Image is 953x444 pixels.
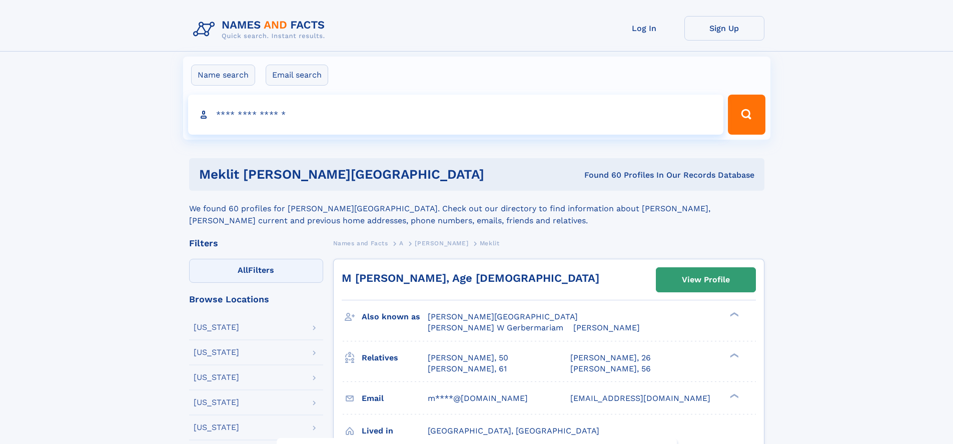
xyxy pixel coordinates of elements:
[728,95,765,135] button: Search Button
[573,323,640,332] span: [PERSON_NAME]
[428,426,599,435] span: [GEOGRAPHIC_DATA], [GEOGRAPHIC_DATA]
[333,237,388,249] a: Names and Facts
[194,348,239,356] div: [US_STATE]
[570,393,710,403] span: [EMAIL_ADDRESS][DOMAIN_NAME]
[399,237,404,249] a: A
[428,312,578,321] span: [PERSON_NAME][GEOGRAPHIC_DATA]
[727,392,739,399] div: ❯
[684,16,764,41] a: Sign Up
[266,65,328,86] label: Email search
[189,295,323,304] div: Browse Locations
[362,422,428,439] h3: Lived in
[342,272,599,284] a: M [PERSON_NAME], Age [DEMOGRAPHIC_DATA]
[362,390,428,407] h3: Email
[570,352,651,363] a: [PERSON_NAME], 26
[194,373,239,381] div: [US_STATE]
[656,268,755,292] a: View Profile
[194,398,239,406] div: [US_STATE]
[189,259,323,283] label: Filters
[199,168,534,181] h1: Meklit [PERSON_NAME][GEOGRAPHIC_DATA]
[727,311,739,318] div: ❯
[480,240,500,247] span: Meklit
[534,170,754,181] div: Found 60 Profiles In Our Records Database
[415,237,468,249] a: [PERSON_NAME]
[415,240,468,247] span: [PERSON_NAME]
[194,423,239,431] div: [US_STATE]
[428,352,508,363] a: [PERSON_NAME], 50
[362,349,428,366] h3: Relatives
[191,65,255,86] label: Name search
[428,323,563,332] span: [PERSON_NAME] W Gerbermariam
[362,308,428,325] h3: Also known as
[428,363,507,374] a: [PERSON_NAME], 61
[188,95,724,135] input: search input
[682,268,730,291] div: View Profile
[238,265,248,275] span: All
[189,239,323,248] div: Filters
[189,16,333,43] img: Logo Names and Facts
[604,16,684,41] a: Log In
[399,240,404,247] span: A
[727,352,739,358] div: ❯
[194,323,239,331] div: [US_STATE]
[570,363,651,374] a: [PERSON_NAME], 56
[189,191,764,227] div: We found 60 profiles for [PERSON_NAME][GEOGRAPHIC_DATA]. Check out our directory to find informat...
